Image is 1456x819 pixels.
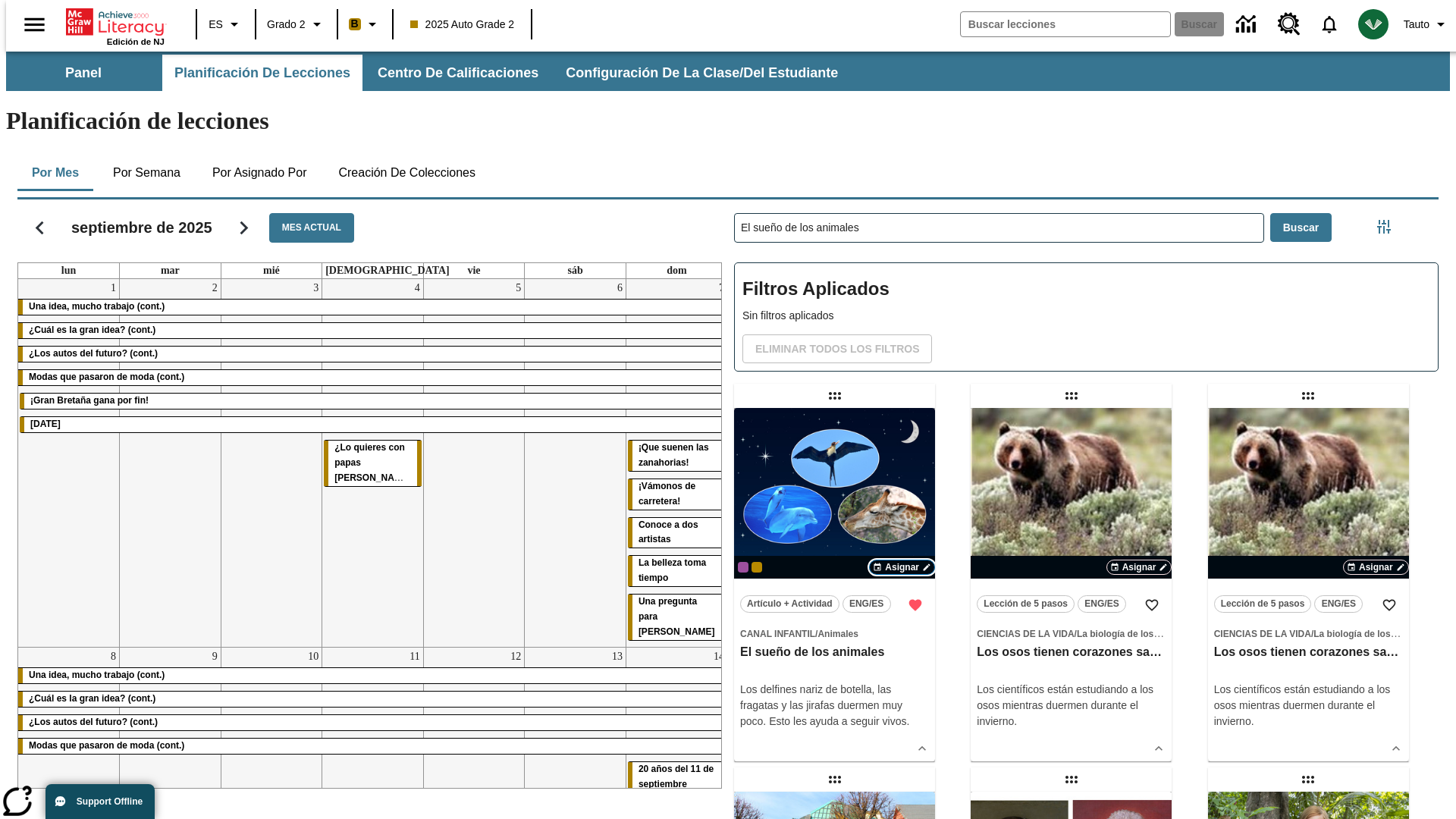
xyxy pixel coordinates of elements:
span: Una idea, mucho trabajo (cont.) [29,670,165,680]
span: Tema: Ciencias de la Vida/La biología de los sistemas humanos y la salud [977,626,1166,642]
span: ¡Gran Bretaña gana por fin! [30,395,149,406]
td: 6 de septiembre de 2025 [525,279,626,647]
span: Asignar [1359,560,1393,574]
button: Menú lateral de filtros [1369,212,1399,242]
p: Los científicos están estudiando a los osos mientras duermen durante el invierno. [1214,682,1403,730]
a: 6 de septiembre de 2025 [614,279,626,297]
a: 9 de septiembre de 2025 [209,648,221,666]
button: ENG/ES [843,595,891,613]
button: Support Offline [45,784,155,819]
span: ES [209,17,223,33]
button: Seguir [224,209,263,247]
td: 5 de septiembre de 2025 [423,279,525,647]
button: Regresar [20,209,59,247]
span: B [351,14,359,33]
span: ENG/ES [1322,596,1356,612]
td: 1 de septiembre de 2025 [18,279,120,647]
button: Artículo + Actividad [740,595,839,613]
div: Conoce a dos artistas [628,518,726,548]
a: lunes [58,263,79,278]
div: Lección arrastrable: La doctora de los perezosos [1296,767,1320,792]
p: Los científicos están estudiando a los osos mientras duermen durante el invierno. [977,682,1166,730]
a: sábado [564,263,585,278]
div: lesson details [971,408,1172,761]
span: ¿Cuál es la gran idea? (cont.) [29,693,155,704]
div: lesson details [734,408,935,761]
a: domingo [664,263,689,278]
h2: Filtros Aplicados [742,271,1430,308]
button: Planificación de lecciones [162,55,362,91]
span: Ciencias de la Vida [1214,629,1311,639]
div: Modas que pasaron de moda (cont.) [18,739,727,754]
span: ENG/ES [849,596,883,612]
div: ¿Cuál es la gran idea? (cont.) [18,692,727,707]
button: Lección de 5 pasos [977,595,1075,613]
a: 12 de septiembre de 2025 [507,648,524,666]
div: Lección arrastrable: Los osos tienen corazones sanos, pero ¿por qué? [1296,384,1320,408]
span: / [1075,629,1077,639]
div: Subbarra de navegación [6,55,852,91]
h3: Los osos tienen corazones sanos, pero ¿por qué? [977,645,1166,661]
button: Asignar Elegir fechas [1343,560,1409,575]
button: Boost El color de la clase es anaranjado claro. Cambiar el color de la clase. [343,11,388,38]
div: Una idea, mucho trabajo (cont.) [18,668,727,683]
span: Grado 2 [267,17,306,33]
div: OL 2025 Auto Grade 3 [738,562,748,573]
div: Los delfines nariz de botella, las fragatas y las jirafas duermen muy poco. Esto les ayuda a segu... [740,682,929,730]
button: Buscar [1270,213,1332,243]
div: Subbarra de navegación [6,52,1450,91]
a: 14 de septiembre de 2025 [711,648,727,666]
span: Canal Infantil [740,629,815,639]
h1: Planificación de lecciones [6,107,1450,135]
a: Notificaciones [1310,5,1349,44]
div: Una pregunta para Joplin [628,595,726,640]
a: Portada [66,7,165,37]
div: ¡Gran Bretaña gana por fin! [20,394,726,409]
span: Ciencias de la Vida [977,629,1074,639]
a: 11 de septiembre de 2025 [406,648,422,666]
td: 3 de septiembre de 2025 [221,279,322,647]
a: 13 de septiembre de 2025 [609,648,626,666]
button: Por mes [17,155,93,191]
span: Una pregunta para Joplin [639,596,715,637]
span: ¿Cuál es la gran idea? (cont.) [29,325,155,335]
h3: El sueño de los animales [740,645,929,661]
span: Día del Trabajo [30,419,61,429]
span: ¿Los autos del futuro? (cont.) [29,717,158,727]
td: 4 de septiembre de 2025 [322,279,424,647]
button: Por semana [101,155,193,191]
span: ENG/ES [1084,596,1119,612]
button: Mes actual [269,213,354,243]
div: La belleza toma tiempo [628,556,726,586]
a: 3 de septiembre de 2025 [310,279,322,297]
input: Buscar campo [961,12,1170,36]
span: Edición de NJ [107,37,165,46]
button: Añadir a mis Favoritas [1138,591,1166,619]
span: La belleza toma tiempo [639,557,706,583]
button: ENG/ES [1078,595,1126,613]
a: 1 de septiembre de 2025 [108,279,119,297]
span: Support Offline [77,796,143,807]
td: 2 de septiembre de 2025 [120,279,221,647]
span: / [815,629,817,639]
div: Lección arrastrable: El sueño de los animales [823,384,847,408]
span: / [1311,629,1313,639]
span: La biología de los sistemas humanos y la salud [1077,629,1282,639]
div: Lección arrastrable: Mujeres notables de la Ilustración [1059,767,1084,792]
a: miércoles [260,263,283,278]
a: 2 de septiembre de 2025 [209,279,221,297]
button: Grado: Grado 2, Elige un grado [261,11,332,38]
button: Remover de Favoritas [902,591,929,619]
td: 7 de septiembre de 2025 [626,279,727,647]
span: 2025 Auto Grade 2 [410,17,515,33]
button: Centro de calificaciones [366,55,551,91]
a: viernes [464,263,483,278]
div: Una idea, mucho trabajo (cont.) [18,300,727,315]
button: Configuración de la clase/del estudiante [554,55,850,91]
div: Día del Trabajo [20,417,726,432]
button: Por asignado por [200,155,319,191]
div: Lección arrastrable: Los edificios más extraños del mundo [823,767,847,792]
span: Tema: Canal Infantil/Animales [740,626,929,642]
a: martes [158,263,183,278]
span: ¡Que suenen las zanahorias! [639,442,709,468]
